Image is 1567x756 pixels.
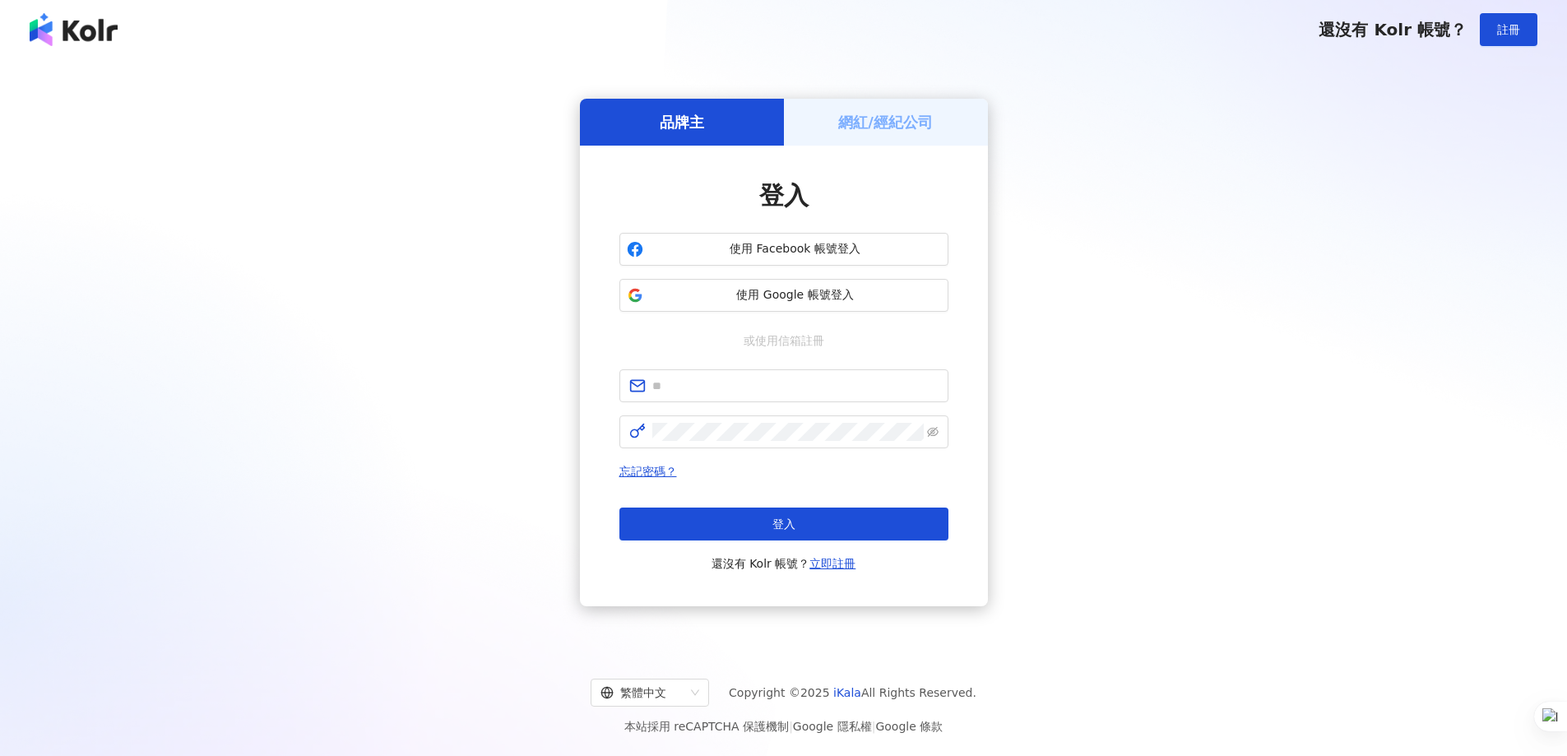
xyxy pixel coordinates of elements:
[660,112,704,132] h5: 品牌主
[1319,20,1467,39] span: 還沒有 Kolr 帳號？
[793,720,872,733] a: Google 隱私權
[772,517,795,531] span: 登入
[30,13,118,46] img: logo
[624,717,943,736] span: 本站採用 reCAPTCHA 保護機制
[729,683,976,703] span: Copyright © 2025 All Rights Reserved.
[650,241,941,257] span: 使用 Facebook 帳號登入
[759,181,809,210] span: 登入
[927,426,939,438] span: eye-invisible
[712,554,856,573] span: 還沒有 Kolr 帳號？
[875,720,943,733] a: Google 條款
[732,332,836,350] span: 或使用信箱註冊
[833,686,861,699] a: iKala
[650,287,941,304] span: 使用 Google 帳號登入
[789,720,793,733] span: |
[619,279,948,312] button: 使用 Google 帳號登入
[809,557,855,570] a: 立即註冊
[1480,13,1537,46] button: 註冊
[619,233,948,266] button: 使用 Facebook 帳號登入
[600,679,684,706] div: 繁體中文
[619,465,677,478] a: 忘記密碼？
[619,508,948,540] button: 登入
[1497,23,1520,36] span: 註冊
[838,112,933,132] h5: 網紅/經紀公司
[872,720,876,733] span: |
